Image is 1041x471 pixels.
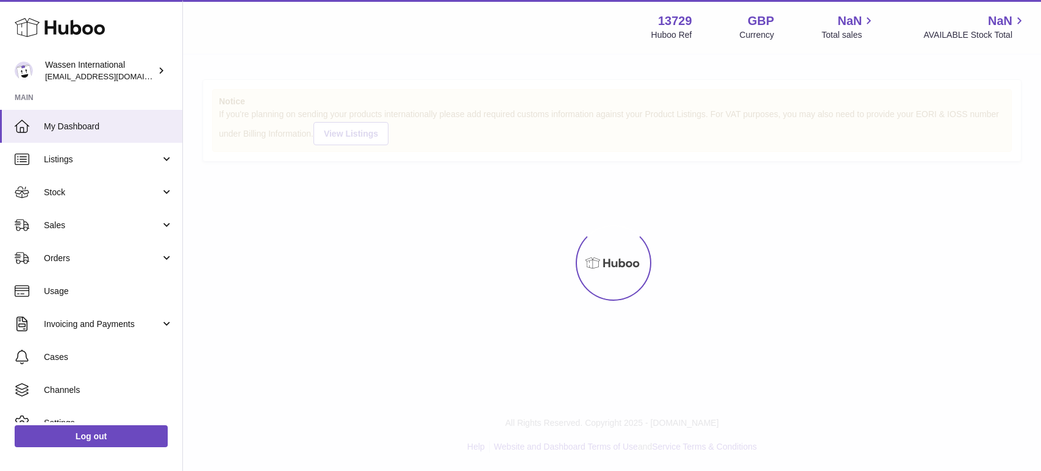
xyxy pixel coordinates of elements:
div: Wassen International [45,59,155,82]
a: NaN AVAILABLE Stock Total [923,13,1026,41]
span: Orders [44,253,160,264]
span: Listings [44,154,160,165]
div: Currency [740,29,774,41]
span: My Dashboard [44,121,173,132]
span: Channels [44,384,173,396]
span: Invoicing and Payments [44,318,160,330]
span: Cases [44,351,173,363]
span: NaN [837,13,862,29]
span: Total sales [821,29,876,41]
span: NaN [988,13,1012,29]
div: Huboo Ref [651,29,692,41]
a: Log out [15,425,168,447]
span: AVAILABLE Stock Total [923,29,1026,41]
strong: 13729 [658,13,692,29]
span: Stock [44,187,160,198]
a: NaN Total sales [821,13,876,41]
span: Usage [44,286,173,297]
img: gemma.moses@wassen.com [15,62,33,80]
span: Settings [44,417,173,429]
strong: GBP [748,13,774,29]
span: Sales [44,220,160,231]
span: [EMAIL_ADDRESS][DOMAIN_NAME] [45,71,179,81]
